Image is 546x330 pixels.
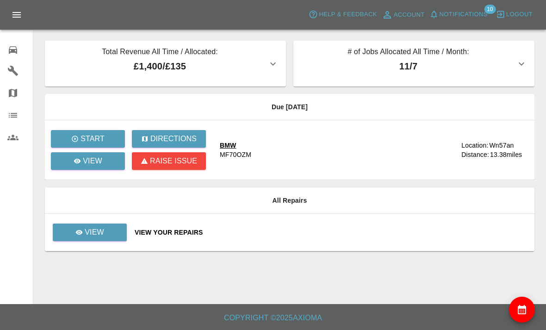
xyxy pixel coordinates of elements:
[52,228,127,236] a: View
[440,9,488,20] span: Notifications
[427,7,490,22] button: Notifications
[484,5,496,14] span: 10
[379,7,427,22] a: Account
[319,9,377,20] span: Help & Feedback
[132,130,206,148] button: Directions
[306,7,379,22] button: Help & Feedback
[220,141,454,159] a: BMWMF70OZM
[301,59,516,73] p: 11 / 7
[52,46,267,59] p: Total Revenue All Time / Allocated:
[7,311,539,324] h6: Copyright © 2025 Axioma
[220,141,251,150] div: BMW
[83,156,102,167] p: View
[85,227,104,238] p: View
[132,152,206,170] button: Raise issue
[6,4,28,26] button: Open drawer
[45,187,534,214] th: All Repairs
[81,133,105,144] p: Start
[394,10,425,20] span: Account
[461,150,489,159] div: Distance:
[293,41,534,87] button: # of Jobs Allocated All Time / Month:11/7
[461,141,527,159] a: Location:Wn57anDistance:13.38miles
[490,150,527,159] div: 13.38 miles
[135,228,527,237] a: View Your Repairs
[220,150,251,159] div: MF70OZM
[51,152,125,170] a: View
[45,41,286,87] button: Total Revenue All Time / Allocated:£1,400/£135
[150,133,197,144] p: Directions
[494,7,535,22] button: Logout
[51,130,125,148] button: Start
[489,141,514,150] div: Wn57an
[509,297,535,323] button: availability
[506,9,533,20] span: Logout
[461,141,488,150] div: Location:
[52,59,267,73] p: £1,400 / £135
[301,46,516,59] p: # of Jobs Allocated All Time / Month:
[45,94,534,120] th: Due [DATE]
[150,156,197,167] p: Raise issue
[53,224,127,241] a: View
